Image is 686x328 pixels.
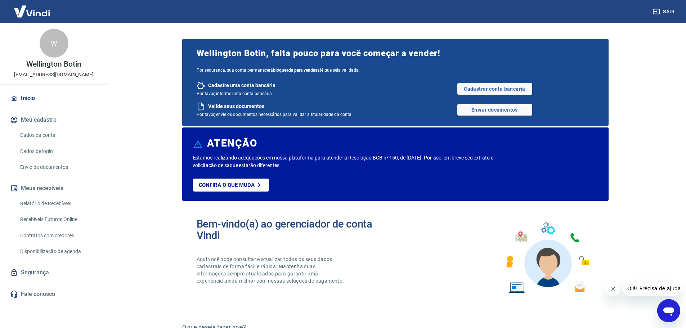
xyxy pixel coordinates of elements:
b: bloqueada para vendas [273,68,317,73]
span: Valide seus documentos [208,103,264,110]
iframe: Fechar mensagem [606,282,620,296]
span: Wellington Botin, falta pouco para você começar a vender! [197,48,594,59]
a: Recebíveis Futuros Online [17,212,99,227]
a: Confira o que muda [193,179,269,192]
p: Wellington Botin [26,60,81,68]
a: Relatório de Recebíveis [17,196,99,211]
img: Vindi [9,0,55,22]
button: Meu cadastro [9,112,99,128]
p: [EMAIL_ADDRESS][DOMAIN_NAME] [14,71,94,78]
a: Cadastrar conta bancária [457,83,532,95]
span: Por favor, informe uma conta bancária. [197,91,273,96]
a: Disponibilização de agenda [17,244,99,259]
a: Início [9,90,99,106]
p: Confira o que muda [199,182,255,188]
span: Por favor, envie os documentos necessários para validar a titularidade da conta. [197,112,353,117]
span: Por segurança, sua conta permanecerá até que seja validada. [197,68,594,73]
span: Cadastre uma conta bancária [208,82,275,89]
a: Dados da conta [17,128,99,143]
iframe: Mensagem da empresa [623,280,680,296]
a: Fale conosco [9,286,99,302]
a: Enviar documentos [457,104,532,116]
a: Segurança [9,265,99,280]
span: Olá! Precisa de ajuda? [4,5,60,11]
div: W [40,29,68,58]
p: Aqui você pode consultar e atualizar todos os seus dados cadastrais de forma fácil e rápida. Mant... [197,256,346,284]
iframe: Botão para abrir a janela de mensagens [657,299,680,322]
a: Dados de login [17,144,99,159]
p: Estamos realizando adequações em nossa plataforma para atender a Resolução BCB nº 150, de [DATE].... [193,154,517,169]
button: Sair [651,5,677,18]
a: Envio de documentos [17,160,99,175]
button: Meus recebíveis [9,180,99,196]
img: Imagem de um avatar masculino com diversos icones exemplificando as funcionalidades do gerenciado... [500,218,594,298]
h2: Bem-vindo(a) ao gerenciador de conta Vindi [197,218,395,241]
h6: ATENÇÃO [207,140,257,147]
a: Contratos com credores [17,228,99,243]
